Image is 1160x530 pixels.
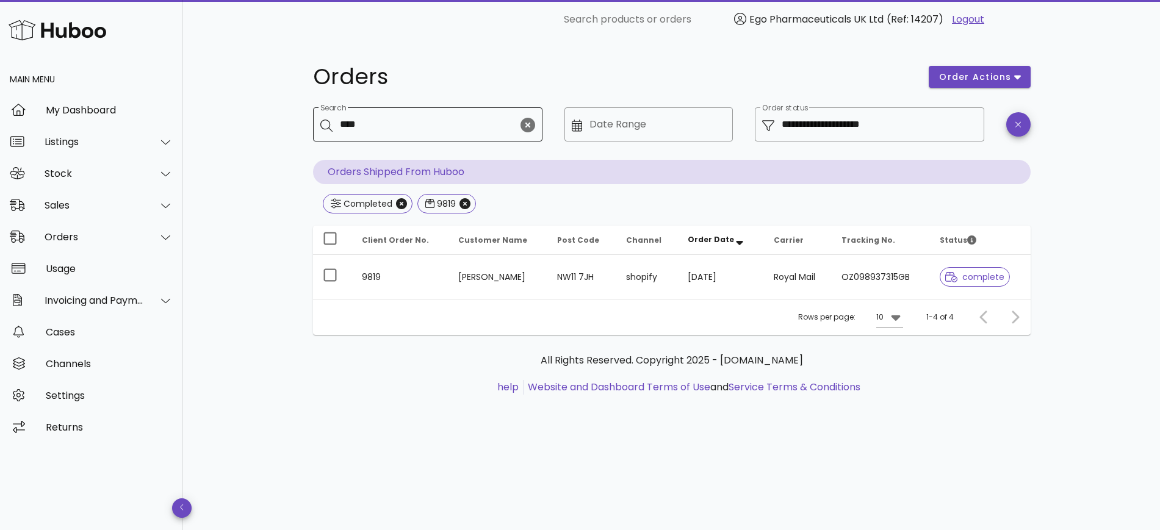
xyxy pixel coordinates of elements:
span: order actions [938,71,1012,84]
p: Orders Shipped From Huboo [313,160,1031,184]
div: Channels [46,358,173,370]
th: Status [930,226,1030,255]
button: Close [396,198,407,209]
div: 9819 [434,198,456,210]
a: Logout [952,12,984,27]
td: Royal Mail [764,255,832,299]
th: Tracking No. [832,226,930,255]
th: Client Order No. [352,226,449,255]
span: Customer Name [458,235,527,245]
td: 9819 [352,255,449,299]
a: Website and Dashboard Terms of Use [528,380,710,394]
span: Order Date [688,234,734,245]
th: Carrier [764,226,832,255]
span: Status [940,235,976,245]
td: [DATE] [678,255,764,299]
div: Orders [45,231,144,243]
a: Service Terms & Conditions [729,380,860,394]
span: complete [945,273,1004,281]
th: Post Code [547,226,616,255]
td: OZ098937315GB [832,255,930,299]
button: Close [459,198,470,209]
div: Invoicing and Payments [45,295,144,306]
button: order actions [929,66,1030,88]
div: Stock [45,168,144,179]
div: Listings [45,136,144,148]
h1: Orders [313,66,915,88]
td: shopify [616,255,678,299]
img: Huboo Logo [9,17,106,43]
div: My Dashboard [46,104,173,116]
span: Carrier [774,235,804,245]
span: Client Order No. [362,235,429,245]
span: Tracking No. [841,235,895,245]
th: Customer Name [449,226,547,255]
p: All Rights Reserved. Copyright 2025 - [DOMAIN_NAME] [323,353,1021,368]
th: Channel [616,226,678,255]
th: Order Date: Sorted descending. Activate to remove sorting. [678,226,764,255]
label: Order status [762,104,808,113]
div: Returns [46,421,173,433]
span: Channel [626,235,661,245]
div: 1-4 of 4 [926,312,954,323]
span: Post Code [557,235,599,245]
li: and [524,380,860,395]
label: Search [320,104,346,113]
td: NW11 7JH [547,255,616,299]
div: Completed [341,198,392,210]
div: 10Rows per page: [876,307,903,327]
td: [PERSON_NAME] [449,255,547,299]
div: Cases [46,326,173,338]
div: 10 [876,312,884,323]
div: Sales [45,199,144,211]
span: (Ref: 14207) [887,12,943,26]
button: clear icon [521,118,535,132]
div: Usage [46,263,173,274]
div: Settings [46,390,173,401]
a: help [497,380,519,394]
div: Rows per page: [798,299,903,335]
span: Ego Pharmaceuticals UK Ltd [749,12,884,26]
